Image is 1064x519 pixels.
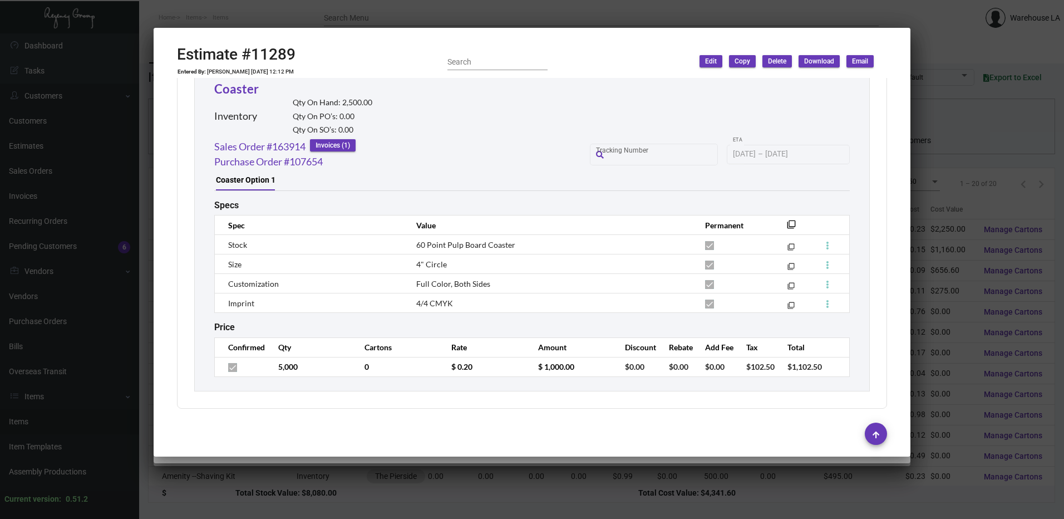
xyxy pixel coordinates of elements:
mat-icon: filter_none [787,304,795,311]
button: Download [799,55,840,67]
span: $0.00 [625,362,644,371]
span: $102.50 [746,362,775,371]
th: Rebate [658,337,694,357]
span: – [758,150,763,159]
mat-icon: filter_none [787,265,795,272]
td: [PERSON_NAME] [DATE] 12:12 PM [206,68,294,75]
span: Copy [735,57,750,66]
th: Value [405,216,694,235]
span: $1,102.50 [787,362,822,371]
h2: Price [214,322,235,332]
button: Invoices (1) [310,139,356,151]
button: Email [846,55,874,67]
a: Coaster [214,81,259,96]
div: Current version: [4,493,61,505]
th: Amount [527,337,614,357]
mat-icon: filter_none [787,223,796,232]
div: 0.51.2 [66,493,88,505]
mat-icon: filter_none [787,285,795,292]
span: Edit [705,57,717,66]
mat-icon: filter_none [787,246,795,253]
span: Size [228,259,242,269]
h2: Qty On PO’s: 0.00 [293,112,372,121]
input: End date [765,150,819,159]
input: Start date [733,150,756,159]
td: Entered By: [177,68,206,75]
th: Rate [440,337,527,357]
span: Delete [768,57,786,66]
span: Customization [228,279,279,288]
th: Cartons [353,337,440,357]
span: 4" Circle [416,259,447,269]
a: Sales Order #163914 [214,139,306,154]
button: Delete [762,55,792,67]
th: Discount [614,337,658,357]
th: Qty [267,337,354,357]
span: Download [804,57,834,66]
h2: Specs [214,200,239,210]
a: Purchase Order #107654 [214,154,323,169]
h2: Qty On SO’s: 0.00 [293,125,372,135]
span: Stock [228,240,247,249]
h2: Estimate #11289 [177,45,295,64]
span: $0.00 [669,362,688,371]
span: Full Color, Both Sides [416,279,490,288]
span: $0.00 [705,362,725,371]
th: Total [776,337,824,357]
h2: Qty On Hand: 2,500.00 [293,98,372,107]
th: Tax [735,337,776,357]
span: 60 Point Pulp Board Coaster [416,240,515,249]
th: Confirmed [215,337,267,357]
span: 4/4 CMYK [416,298,453,308]
th: Permanent [694,216,770,235]
div: Coaster Option 1 [216,174,275,186]
button: Copy [729,55,756,67]
span: Imprint [228,298,254,308]
span: Email [852,57,868,66]
th: Spec [215,216,405,235]
th: Add Fee [694,337,735,357]
span: Invoices (1) [316,141,350,150]
button: Edit [700,55,722,67]
h2: Inventory [214,110,257,123]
